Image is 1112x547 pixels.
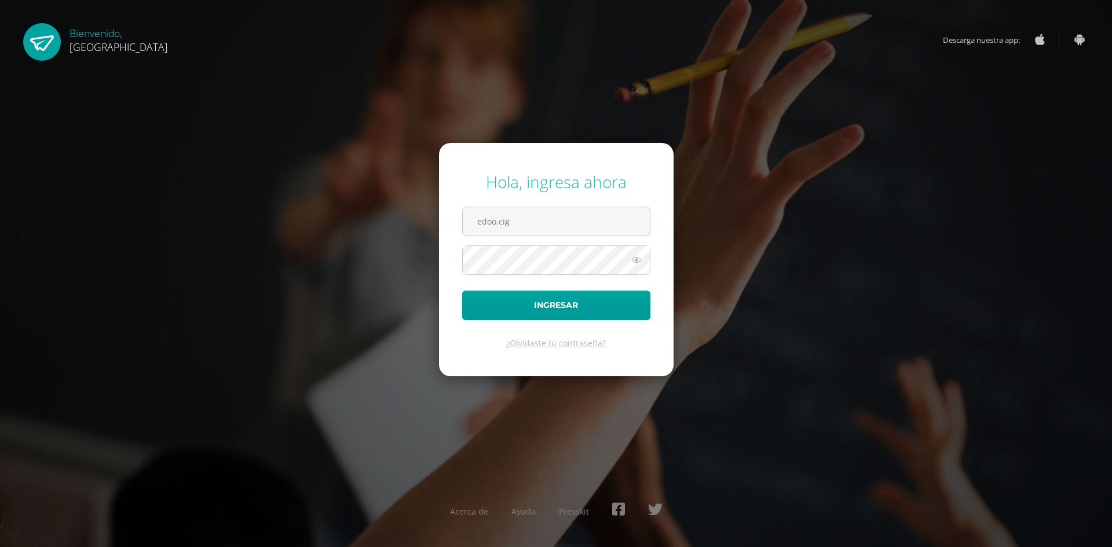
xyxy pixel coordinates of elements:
[69,40,168,54] span: [GEOGRAPHIC_DATA]
[943,29,1031,51] span: Descarga nuestra app:
[462,171,650,193] div: Hola, ingresa ahora
[450,506,488,517] a: Acerca de
[559,506,589,517] a: Presskit
[462,291,650,320] button: Ingresar
[69,23,168,54] div: Bienvenido,
[511,506,536,517] a: Ayuda
[463,207,650,236] input: Correo electrónico o usuario
[506,337,606,348] a: ¿Olvidaste tu contraseña?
